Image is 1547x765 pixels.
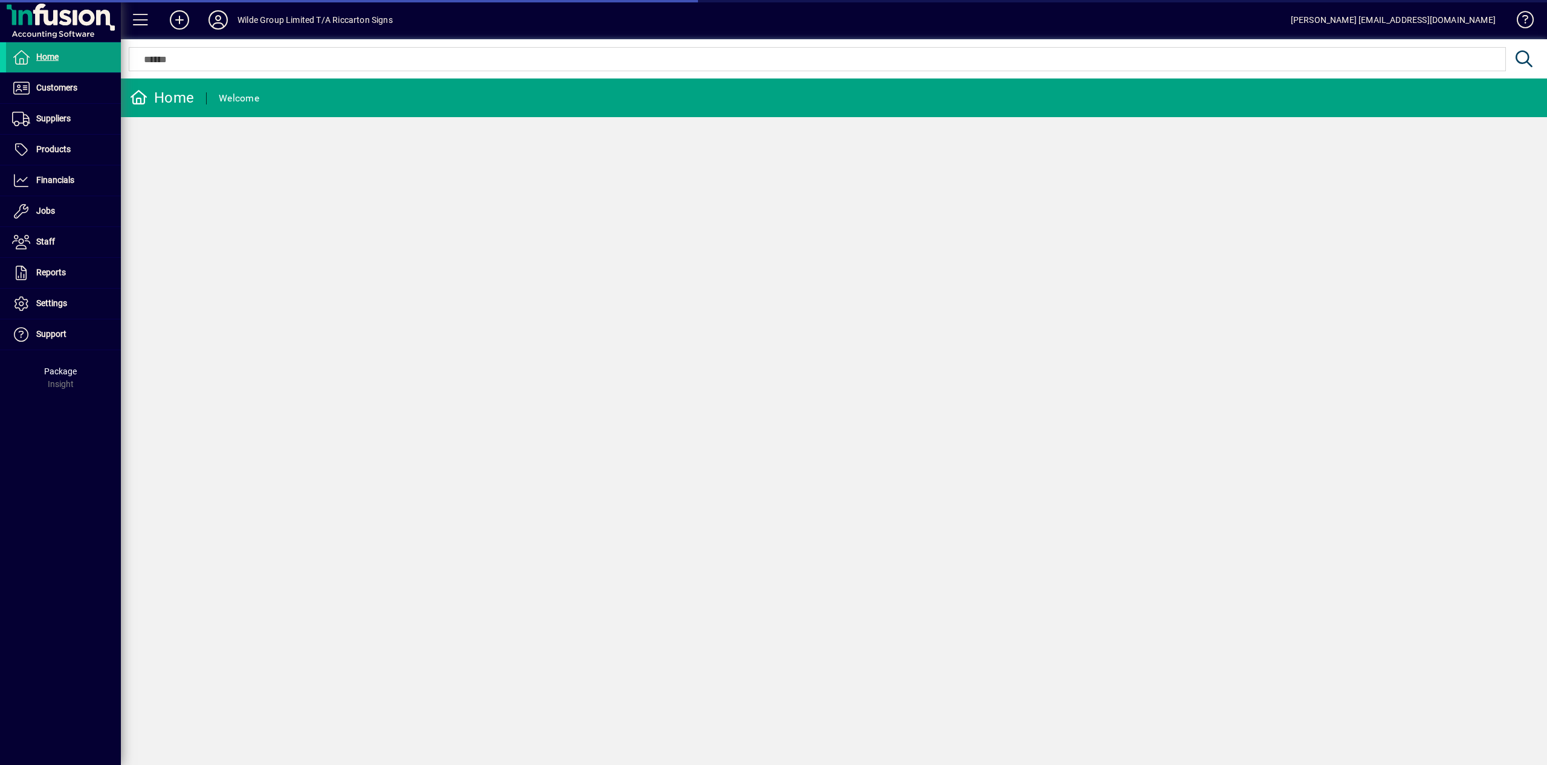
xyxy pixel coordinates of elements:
[219,89,259,108] div: Welcome
[6,227,121,257] a: Staff
[160,9,199,31] button: Add
[36,329,66,339] span: Support
[199,9,237,31] button: Profile
[36,83,77,92] span: Customers
[36,175,74,185] span: Financials
[36,114,71,123] span: Suppliers
[6,135,121,165] a: Products
[36,298,67,308] span: Settings
[1508,2,1532,42] a: Knowledge Base
[6,196,121,226] a: Jobs
[6,289,121,319] a: Settings
[36,206,55,216] span: Jobs
[6,319,121,350] a: Support
[237,10,393,30] div: Wilde Group Limited T/A Riccarton Signs
[1291,10,1496,30] div: [PERSON_NAME] [EMAIL_ADDRESS][DOMAIN_NAME]
[6,104,121,134] a: Suppliers
[44,366,77,376] span: Package
[36,52,59,62] span: Home
[36,144,71,154] span: Products
[6,73,121,103] a: Customers
[6,165,121,196] a: Financials
[6,258,121,288] a: Reports
[36,267,66,277] span: Reports
[130,88,194,107] div: Home
[36,237,55,246] span: Staff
